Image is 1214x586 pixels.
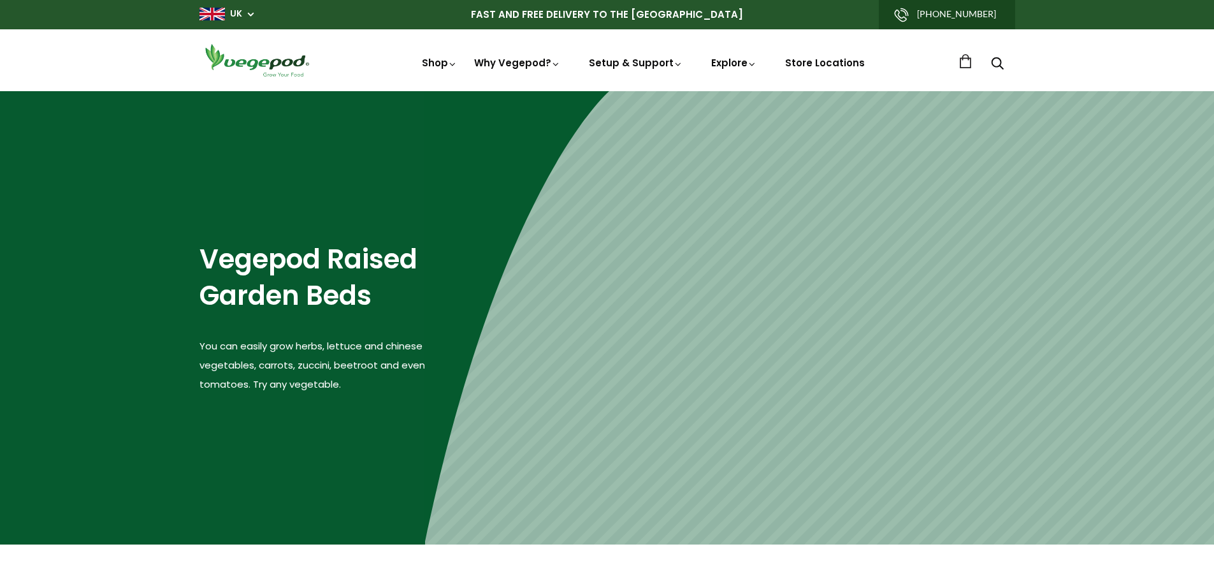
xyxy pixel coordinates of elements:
a: Store Locations [785,56,865,70]
a: Explore [711,56,757,70]
p: You can easily grow herbs, lettuce and chinese vegetables, carrots, zuccini, beetroot and even to... [199,337,425,394]
a: Why Vegepod? [474,56,561,70]
a: Shop [422,56,458,70]
h2: Vegepod Raised Garden Beds [199,242,425,314]
img: Vegepod [199,42,314,78]
a: Search [991,58,1004,71]
a: Setup & Support [589,56,683,70]
a: UK [230,8,242,20]
img: gb_large.png [199,8,225,20]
